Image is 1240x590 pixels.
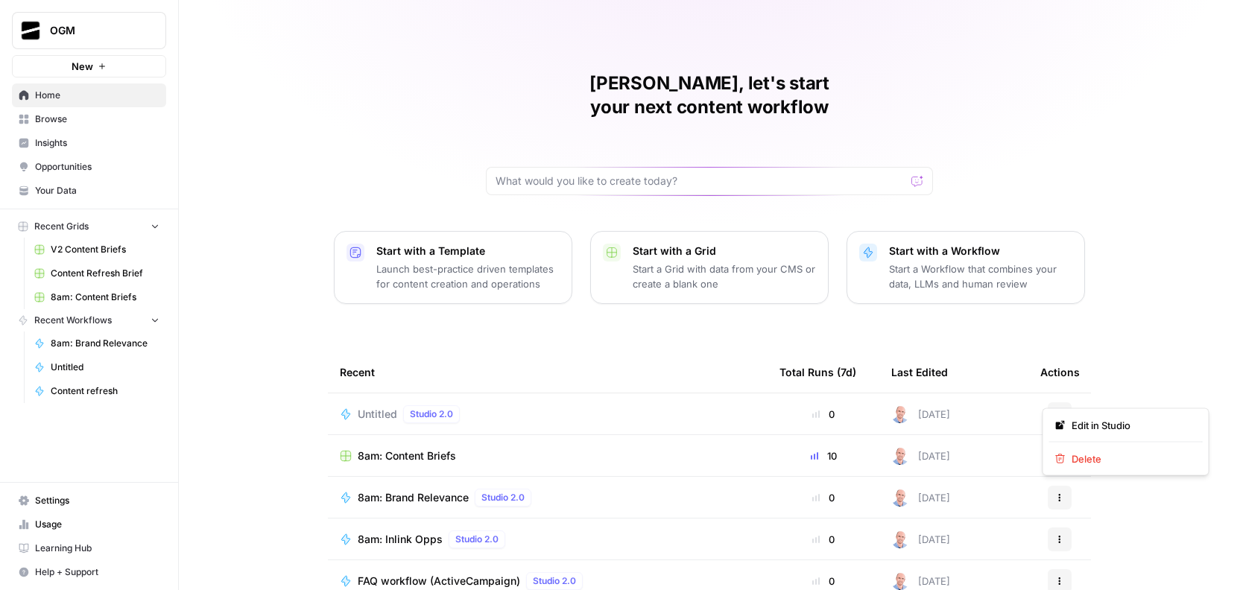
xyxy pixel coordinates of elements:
[847,231,1085,304] button: Start with a WorkflowStart a Workflow that combines your data, LLMs and human review
[17,17,44,44] img: OGM Logo
[779,574,867,589] div: 0
[12,560,166,584] button: Help + Support
[12,179,166,203] a: Your Data
[35,160,159,174] span: Opportunities
[340,448,756,463] a: 8am: Content Briefs
[35,184,159,197] span: Your Data
[590,231,829,304] button: Start with a GridStart a Grid with data from your CMS or create a blank one
[340,530,756,548] a: 8am: Inlink OppsStudio 2.0
[486,72,933,119] h1: [PERSON_NAME], let's start your next content workflow
[779,532,867,547] div: 0
[34,314,112,327] span: Recent Workflows
[455,533,499,546] span: Studio 2.0
[51,267,159,280] span: Content Refresh Brief
[376,261,560,291] p: Launch best-practice driven templates for content creation and operations
[340,489,756,507] a: 8am: Brand RelevanceStudio 2.0
[12,12,166,49] button: Workspace: OGM
[358,407,397,422] span: Untitled
[779,490,867,505] div: 0
[891,489,950,507] div: [DATE]
[28,332,166,355] a: 8am: Brand Relevance
[12,83,166,107] a: Home
[28,379,166,403] a: Content refresh
[12,489,166,513] a: Settings
[35,136,159,150] span: Insights
[12,107,166,131] a: Browse
[891,530,950,548] div: [DATE]
[358,532,443,547] span: 8am: Inlink Opps
[35,112,159,126] span: Browse
[12,155,166,179] a: Opportunities
[12,131,166,155] a: Insights
[633,261,816,291] p: Start a Grid with data from your CMS or create a blank one
[410,407,453,421] span: Studio 2.0
[633,244,816,258] p: Start with a Grid
[35,89,159,102] span: Home
[891,447,909,465] img: 4tx75zylyv1pt3lh6v9ok7bbf875
[72,59,93,74] span: New
[12,309,166,332] button: Recent Workflows
[34,220,89,233] span: Recent Grids
[481,491,525,504] span: Studio 2.0
[891,447,950,465] div: [DATE]
[1072,451,1191,466] span: Delete
[891,572,950,590] div: [DATE]
[51,384,159,398] span: Content refresh
[28,238,166,261] a: V2 Content Briefs
[779,448,867,463] div: 10
[891,530,909,548] img: 4tx75zylyv1pt3lh6v9ok7bbf875
[12,513,166,536] a: Usage
[12,55,166,77] button: New
[889,261,1072,291] p: Start a Workflow that combines your data, LLMs and human review
[28,355,166,379] a: Untitled
[334,231,572,304] button: Start with a TemplateLaunch best-practice driven templates for content creation and operations
[358,448,456,463] span: 8am: Content Briefs
[779,407,867,422] div: 0
[1072,418,1191,433] span: Edit in Studio
[35,494,159,507] span: Settings
[12,536,166,560] a: Learning Hub
[891,405,950,423] div: [DATE]
[340,352,756,393] div: Recent
[51,337,159,350] span: 8am: Brand Relevance
[50,23,140,38] span: OGM
[340,405,756,423] a: UntitledStudio 2.0
[891,489,909,507] img: 4tx75zylyv1pt3lh6v9ok7bbf875
[779,352,856,393] div: Total Runs (7d)
[12,215,166,238] button: Recent Grids
[496,174,905,188] input: What would you like to create today?
[340,572,756,590] a: FAQ workflow (ActiveCampaign)Studio 2.0
[51,361,159,374] span: Untitled
[533,574,576,588] span: Studio 2.0
[35,565,159,579] span: Help + Support
[891,572,909,590] img: 4tx75zylyv1pt3lh6v9ok7bbf875
[376,244,560,258] p: Start with a Template
[28,285,166,309] a: 8am: Content Briefs
[35,542,159,555] span: Learning Hub
[889,244,1072,258] p: Start with a Workflow
[35,518,159,531] span: Usage
[891,352,948,393] div: Last Edited
[358,574,520,589] span: FAQ workflow (ActiveCampaign)
[51,243,159,256] span: V2 Content Briefs
[891,405,909,423] img: 4tx75zylyv1pt3lh6v9ok7bbf875
[51,291,159,304] span: 8am: Content Briefs
[1040,352,1080,393] div: Actions
[28,261,166,285] a: Content Refresh Brief
[358,490,469,505] span: 8am: Brand Relevance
